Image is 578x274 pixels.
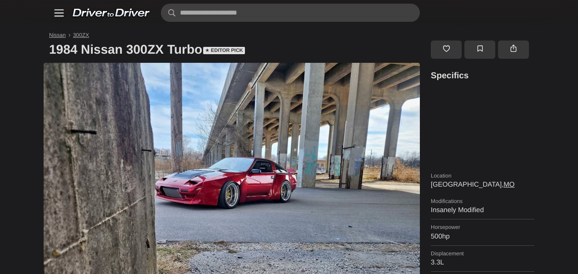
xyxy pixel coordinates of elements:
nav: Breadcrumb [44,32,534,38]
dt: Displacement [431,250,534,257]
a: MO [503,181,514,188]
dd: Insanely Modified [431,206,534,214]
a: 300ZX [73,32,89,38]
h3: Specifics [431,70,534,82]
dt: Location [431,173,534,179]
dt: Horsepower [431,224,534,230]
span: ★ Editor Pick [203,47,245,54]
dd: 500hp [431,233,534,241]
dd: [GEOGRAPHIC_DATA], [431,181,534,189]
a: Nissan [49,32,66,38]
dd: 3.3L [431,259,534,267]
h1: 1984 Nissan 300ZX Turbo [44,36,425,63]
dt: Modifications [431,198,534,204]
